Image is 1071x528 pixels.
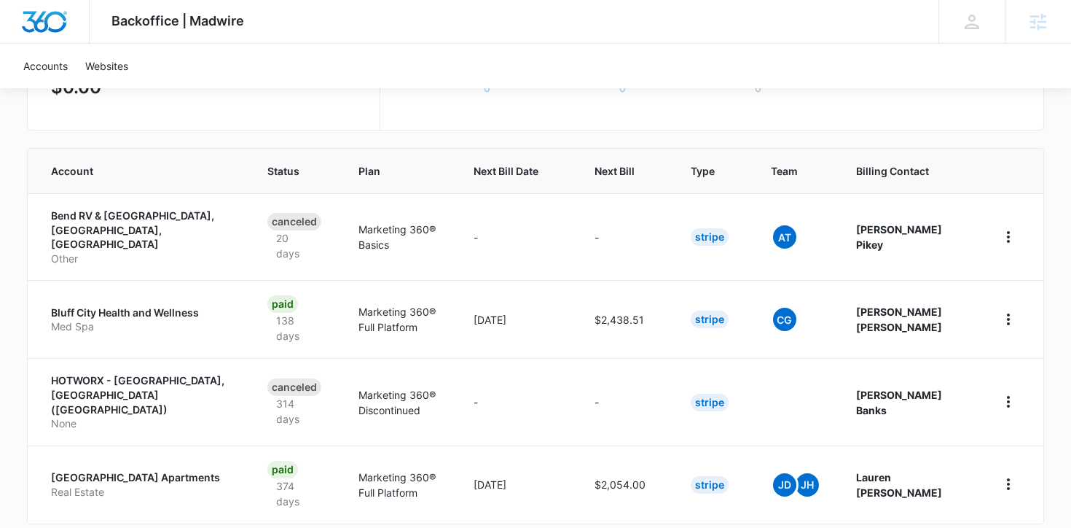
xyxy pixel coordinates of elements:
[51,485,232,500] p: Real Estate
[267,163,302,179] span: Status
[15,44,76,88] a: Accounts
[796,473,819,497] span: JH
[771,163,800,179] span: Team
[691,228,729,246] div: Stripe
[856,306,942,333] strong: [PERSON_NAME] [PERSON_NAME]
[577,446,673,524] td: $2,054.00
[358,470,439,500] p: Marketing 360® Full Platform
[456,280,577,358] td: [DATE]
[691,163,715,179] span: Type
[51,416,232,431] p: None
[267,396,323,427] p: 314 days
[358,304,439,335] p: Marketing 360® Full Platform
[51,306,232,334] a: Bluff City Health and WellnessMed Spa
[773,308,796,331] span: CG
[267,213,321,230] div: Canceled
[691,394,729,411] div: Stripe
[51,306,232,320] p: Bluff City Health and Wellness
[358,163,439,179] span: Plan
[856,389,942,416] strong: [PERSON_NAME] Banks
[267,295,298,313] div: Paid
[577,193,673,280] td: -
[997,473,1020,496] button: home
[856,223,942,251] strong: [PERSON_NAME] Pikey
[51,470,232,485] p: [GEOGRAPHIC_DATA] Apartments
[51,209,232,252] p: Bend RV & [GEOGRAPHIC_DATA], [GEOGRAPHIC_DATA], [GEOGRAPHIC_DATA]
[111,13,244,28] span: Backoffice | Madwire
[691,311,729,328] div: Stripe
[773,225,796,249] span: At
[997,225,1020,249] button: home
[358,222,439,252] p: Marketing 360® Basics
[997,308,1020,331] button: home
[267,378,321,396] div: Canceled
[997,390,1020,414] button: home
[51,252,232,266] p: Other
[856,471,942,499] strong: Lauren [PERSON_NAME]
[856,163,962,179] span: Billing Contact
[51,373,232,416] p: HOTWORX - [GEOGRAPHIC_DATA], [GEOGRAPHIC_DATA] ([GEOGRAPHIC_DATA])
[474,163,538,179] span: Next Bill Date
[51,470,232,499] a: [GEOGRAPHIC_DATA] ApartmentsReal Estate
[456,446,577,524] td: [DATE]
[267,478,323,509] p: 374 days
[267,313,323,343] p: 138 days
[595,163,635,179] span: Next Bill
[691,476,729,494] div: Stripe
[456,193,577,280] td: -
[577,358,673,445] td: -
[76,44,137,88] a: Websites
[51,209,232,265] a: Bend RV & [GEOGRAPHIC_DATA], [GEOGRAPHIC_DATA], [GEOGRAPHIC_DATA]Other
[51,373,232,430] a: HOTWORX - [GEOGRAPHIC_DATA], [GEOGRAPHIC_DATA] ([GEOGRAPHIC_DATA])None
[456,358,577,445] td: -
[267,461,298,478] div: Paid
[358,387,439,418] p: Marketing 360® Discontinued
[51,163,211,179] span: Account
[51,319,232,334] p: Med Spa
[267,230,323,261] p: 20 days
[773,473,796,497] span: JD
[577,280,673,358] td: $2,438.51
